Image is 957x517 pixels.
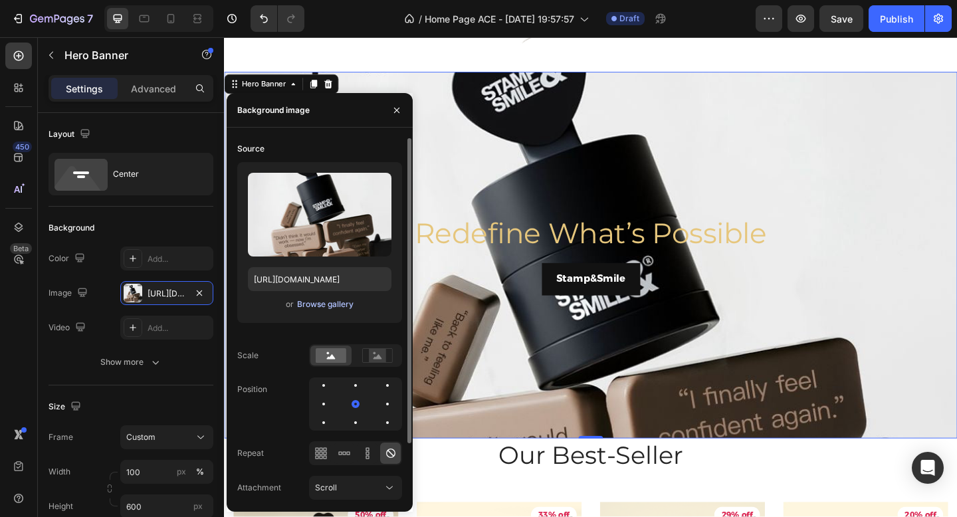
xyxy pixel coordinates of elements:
div: Scale [237,350,259,362]
img: preview-image [248,173,391,257]
div: px [177,466,186,478]
span: Home Page ACE - [DATE] 19:57:57 [425,12,574,26]
div: Beta [10,243,32,254]
div: Publish [880,12,913,26]
span: Save [831,13,853,25]
span: / [419,12,422,26]
div: Show more [100,356,162,369]
div: 450 [13,142,32,152]
span: Custom [126,431,156,443]
input: px% [120,460,213,484]
button: Browse gallery [296,298,354,311]
button: Custom [120,425,213,449]
div: Hero Banner [17,45,70,57]
p: Advanced [131,82,176,96]
div: Background [49,222,94,234]
div: Size [49,398,84,416]
button: Publish [869,5,924,32]
div: Open Intercom Messenger [912,452,944,484]
div: Center [113,159,194,189]
div: Add... [148,253,210,265]
div: Video [49,319,88,337]
h2: Redefine What’s Possible [11,193,787,235]
p: Settings [66,82,103,96]
p: Stamp&Smile [362,254,437,273]
label: Height [49,500,73,512]
input: https://example.com/image.jpg [248,267,391,291]
div: Source [237,143,265,155]
span: Draft [619,13,639,25]
button: px [192,464,208,480]
div: Browse gallery [297,298,354,310]
div: Repeat [237,447,264,459]
iframe: To enrich screen reader interactions, please activate Accessibility in Grammarly extension settings [224,37,957,517]
div: Image [49,284,90,302]
label: Frame [49,431,73,443]
div: Layout [49,126,93,144]
p: Hero Banner [64,47,177,63]
p: Our Best-Seller [11,438,786,472]
label: Width [49,466,70,478]
div: % [196,466,204,478]
div: [URL][DOMAIN_NAME] [148,288,186,300]
span: px [193,501,203,511]
div: Background image [237,104,310,116]
div: Attachment [237,482,281,494]
button: % [173,464,189,480]
button: Show more [49,350,213,374]
span: or [286,296,294,312]
p: 7 [87,11,93,27]
div: Add... [148,322,210,334]
button: Save [819,5,863,32]
span: Scroll [315,482,337,492]
div: Position [237,383,267,395]
button: <p>Stamp&amp;Smile</p> [346,246,453,281]
button: 7 [5,5,99,32]
button: Scroll [309,476,402,500]
div: Color [49,250,88,268]
div: Undo/Redo [251,5,304,32]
